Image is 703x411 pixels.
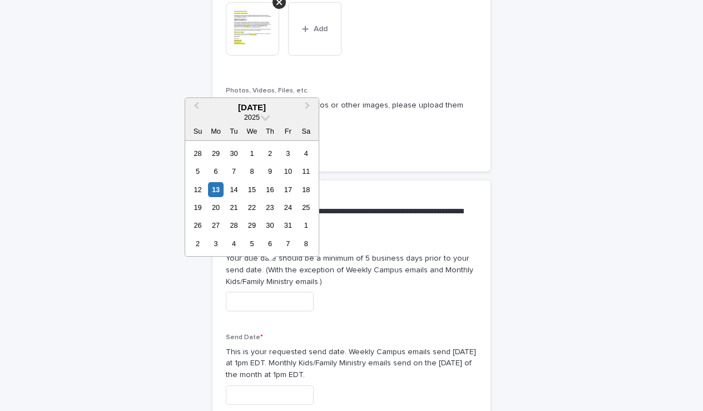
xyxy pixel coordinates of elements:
div: Choose Friday, October 31st, 2025 [280,218,295,233]
div: Choose Saturday, October 4th, 2025 [299,146,314,161]
div: Choose Thursday, November 6th, 2025 [263,236,278,251]
div: Choose Saturday, October 11th, 2025 [299,164,314,179]
div: Choose Thursday, October 16th, 2025 [263,182,278,197]
div: Choose Monday, October 6th, 2025 [208,164,223,179]
div: Choose Tuesday, October 21st, 2025 [226,200,241,215]
span: Photos, Videos, Files, etc. [226,87,309,94]
div: Fr [280,124,295,139]
div: Choose Wednesday, October 1st, 2025 [244,146,259,161]
div: Th [263,124,278,139]
div: Choose Friday, November 7th, 2025 [280,236,295,251]
div: Choose Saturday, October 18th, 2025 [299,182,314,197]
div: Choose Sunday, October 19th, 2025 [190,200,205,215]
p: If your email contains photos or other images, please upload them here. [226,100,477,123]
div: Choose Tuesday, September 30th, 2025 [226,146,241,161]
button: Next Month [300,99,318,117]
div: Mo [208,124,223,139]
div: Choose Monday, September 29th, 2025 [208,146,223,161]
div: Choose Sunday, October 12th, 2025 [190,182,205,197]
div: Choose Tuesday, October 28th, 2025 [226,218,241,233]
div: Choose Thursday, October 9th, 2025 [263,164,278,179]
div: Choose Sunday, November 2nd, 2025 [190,236,205,251]
div: [DATE] [185,102,319,112]
div: Choose Saturday, October 25th, 2025 [299,200,314,215]
span: Add [314,25,328,33]
span: Send Date [226,334,263,341]
div: We [244,124,259,139]
div: Choose Wednesday, November 5th, 2025 [244,236,259,251]
div: Choose Monday, November 3rd, 2025 [208,236,223,251]
div: Choose Tuesday, October 7th, 2025 [226,164,241,179]
div: Choose Sunday, September 28th, 2025 [190,146,205,161]
div: Choose Friday, October 3rd, 2025 [280,146,295,161]
div: Su [190,124,205,139]
div: month 2025-10 [189,144,315,253]
div: Choose Wednesday, October 15th, 2025 [244,182,259,197]
button: Previous Month [186,99,204,117]
div: Tu [226,124,241,139]
button: Add [288,2,341,56]
div: Choose Wednesday, October 29th, 2025 [244,218,259,233]
div: Choose Monday, October 13th, 2025 [208,182,223,197]
div: Choose Monday, October 27th, 2025 [208,218,223,233]
div: Choose Wednesday, October 8th, 2025 [244,164,259,179]
div: Choose Sunday, October 26th, 2025 [190,218,205,233]
div: Choose Thursday, October 2nd, 2025 [263,146,278,161]
p: Your due date should be a minimum of 5 business days prior to your send date. (With the exception... [226,253,477,287]
div: Choose Saturday, November 1st, 2025 [299,218,314,233]
span: 2025 [244,113,260,121]
div: Choose Monday, October 20th, 2025 [208,200,223,215]
div: Choose Tuesday, November 4th, 2025 [226,236,241,251]
div: Choose Thursday, October 23rd, 2025 [263,200,278,215]
div: Sa [299,124,314,139]
div: Choose Friday, October 17th, 2025 [280,182,295,197]
div: Choose Thursday, October 30th, 2025 [263,218,278,233]
div: Choose Wednesday, October 22nd, 2025 [244,200,259,215]
p: This is your requested send date. Weekly Campus emails send [DATE] at 1pm EDT. Monthly Kids/Famil... [226,346,477,381]
div: Choose Tuesday, October 14th, 2025 [226,182,241,197]
div: Choose Sunday, October 5th, 2025 [190,164,205,179]
div: Choose Friday, October 24th, 2025 [280,200,295,215]
div: Choose Friday, October 10th, 2025 [280,164,295,179]
div: Choose Saturday, November 8th, 2025 [299,236,314,251]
